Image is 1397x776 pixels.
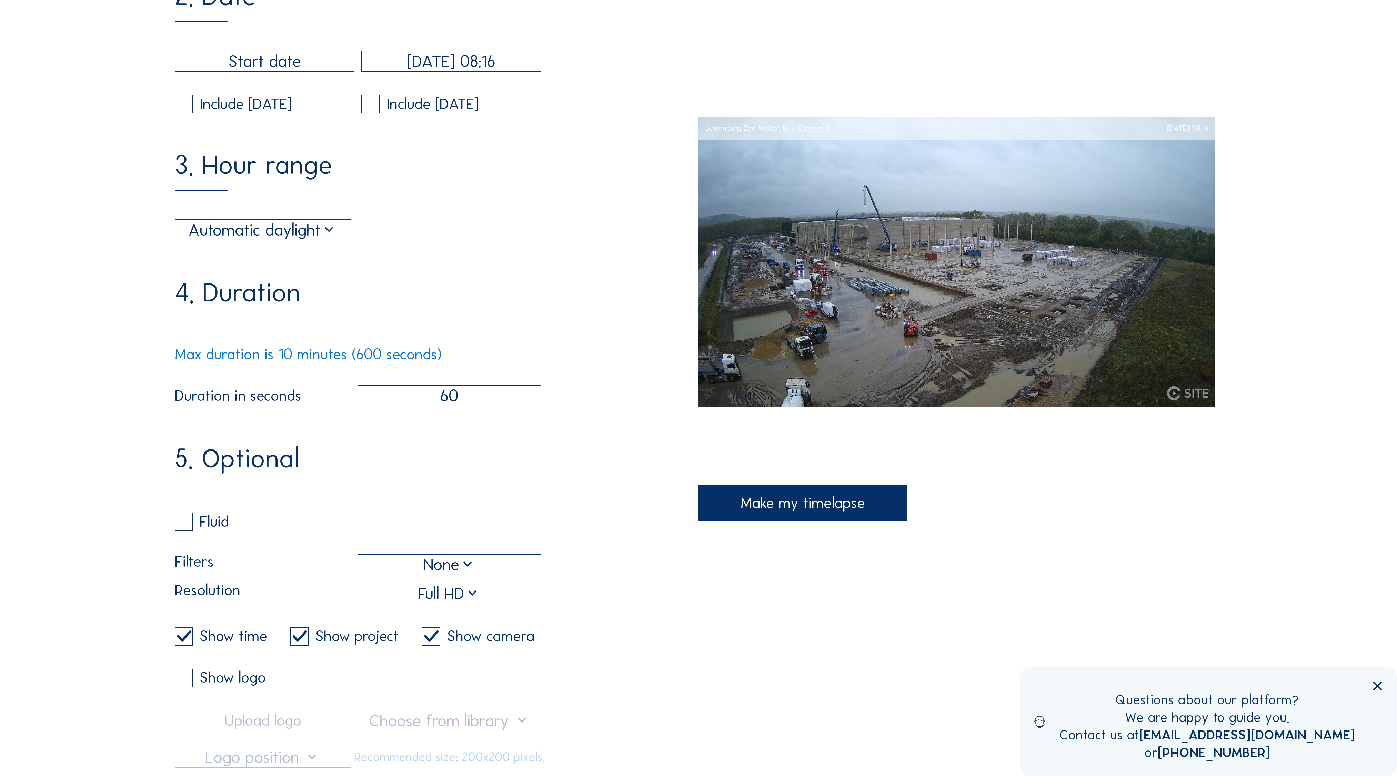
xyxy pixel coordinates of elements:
div: Recommended size: 200x200 pixels. [358,747,541,768]
div: Show logo [200,670,266,685]
div: Include [DATE] [200,97,292,112]
div: None [423,552,476,577]
img: Image [698,117,1215,407]
div: Show camera [447,629,534,644]
div: Show time [200,629,267,644]
div: None [358,555,541,575]
label: Filters [175,554,358,575]
div: Automatic daylight [175,220,351,240]
div: Full HD [358,583,541,604]
div: Questions about our platform? [1059,691,1355,708]
img: operator [1034,691,1045,753]
div: [DATE] 08:16 [1167,117,1208,140]
div: Contact us at [1059,726,1355,744]
div: Full HD [418,581,481,606]
input: Upload logo [175,710,351,731]
img: C-Site Logo [1167,386,1208,400]
div: Show project [315,629,399,644]
label: Duration in seconds [175,388,358,404]
div: 3. Hour range [175,152,332,191]
div: Automatic daylight [189,218,337,242]
div: Max duration is 10 minutes (600 seconds) [175,347,542,362]
div: We are happy to guide you. [1059,708,1355,726]
div: 5. Optional [175,445,299,484]
div: Make my timelapse [698,485,907,521]
a: [PHONE_NUMBER] [1158,744,1270,761]
div: Camera 1 [787,117,828,140]
input: End date [361,51,541,72]
div: 4. Duration [175,279,300,318]
div: Include [DATE] [386,97,479,112]
label: Resolution [175,583,358,604]
input: Start date [175,51,355,72]
div: Luxemburg Zae Wolser B [705,117,787,140]
div: Fluid [200,514,229,529]
a: [EMAIL_ADDRESS][DOMAIN_NAME] [1139,726,1355,743]
div: or [1059,744,1355,761]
